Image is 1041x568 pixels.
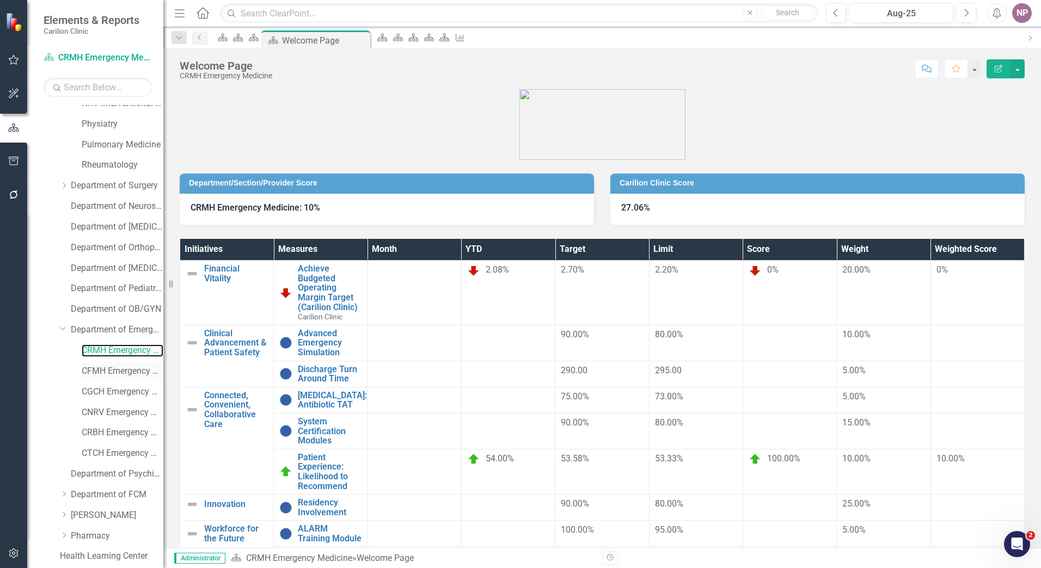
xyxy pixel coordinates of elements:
[298,498,362,517] a: Residency Involvement
[44,52,152,64] a: CRMH Emergency Medicine
[82,427,163,439] a: CRBH Emergency Medicine
[221,4,818,23] input: Search ClearPoint...
[274,413,368,449] td: Double-Click to Edit Right Click for Context Menu
[298,312,342,321] span: Carilion Clinic
[274,495,368,521] td: Double-Click to Edit Right Click for Context Menu
[279,286,292,299] img: Below Plan
[561,453,589,464] span: 53.58%
[71,509,163,522] a: [PERSON_NAME]
[82,447,163,460] a: CTCH Emergency Medicine
[842,391,866,402] span: 5.00%
[82,365,163,378] a: CFMH Emergency Medicine
[486,453,514,464] span: 54.00%
[71,489,163,501] a: Department of FCM
[186,403,199,416] img: Not Defined
[842,453,871,464] span: 10.00%
[282,34,368,47] div: Welcome Page
[620,179,1019,187] h3: Carilion Clinic Score
[246,553,352,563] a: CRMH Emergency Medicine
[519,89,685,160] img: carilion%20clinic%20logo%202.0.png
[71,242,163,254] a: Department of Orthopaedics
[486,264,509,275] span: 2.08%
[655,365,682,375] span: 295.00
[180,495,274,521] td: Double-Click to Edit Right Click for Context Menu
[298,417,362,446] a: System Certification Modules
[767,264,779,275] span: 0%
[5,13,25,32] img: ClearPoint Strategy
[44,78,152,97] input: Search Below...
[204,329,268,357] a: Clinical Advancement & Patient Safety
[761,5,815,21] button: Search
[298,365,362,384] a: Discharge Turn Around Time
[186,498,199,511] img: Not Defined
[180,72,272,80] div: CRMH Emergency Medicine
[231,552,594,565] div: »
[274,521,368,547] td: Double-Click to Edit Right Click for Context Menu
[561,264,584,275] span: 2.70%
[82,159,163,171] a: Rheumatology
[655,264,678,275] span: 2.20%
[204,391,268,429] a: Connected, Convenient, Collaborative Care
[180,325,274,387] td: Double-Click to Edit Right Click for Context Menu
[71,324,163,336] a: Department of Emergency Medicine
[621,202,650,213] strong: 27.06%
[71,468,163,480] a: Department of Psychiatry
[842,417,871,428] span: 15.00%
[767,453,800,464] span: 100.00%
[842,264,871,275] span: 20.00%
[60,550,163,563] a: Health Learning Center
[180,60,272,72] div: Welcome Page
[842,365,866,375] span: 5.00%
[204,499,268,509] a: Innovation
[655,498,683,509] span: 80.00%
[842,498,871,509] span: 25.00%
[82,118,163,131] a: Physiatry
[467,453,480,466] img: On Target
[180,387,274,494] td: Double-Click to Edit Right Click for Context Menu
[1004,531,1030,557] iframe: Intercom live chat
[279,501,292,514] img: No Information
[279,393,292,406] img: No Information
[71,303,163,316] a: Department of OB/GYN
[71,221,163,233] a: Department of [MEDICAL_DATA] Test
[279,367,292,380] img: No Information
[655,524,683,535] span: 95.00%
[655,329,683,339] span: 80.00%
[298,391,367,410] a: [MEDICAL_DATA]: Antibiotic TAT
[655,453,683,464] span: 53.33%
[44,14,139,27] span: Elements & Reports
[274,387,368,413] td: Double-Click to Edit Right Click for Context Menu
[191,202,320,213] strong: CRMH Emergency Medicine: 10%
[842,524,866,535] span: 5.00%
[274,325,368,361] td: Double-Click to Edit Right Click for Context Menu
[274,449,368,494] td: Double-Click to Edit Right Click for Context Menu
[274,261,368,325] td: Double-Click to Edit Right Click for Context Menu
[357,553,414,563] div: Welcome Page
[82,386,163,398] a: CGCH Emergency Medicine
[180,261,274,325] td: Double-Click to Edit Right Click for Context Menu
[71,530,163,542] a: Pharmacy
[561,417,589,428] span: 90.00%
[274,361,368,387] td: Double-Click to Edit Right Click for Context Menu
[1026,531,1035,540] span: 2
[849,3,953,23] button: Aug-25
[82,344,163,357] a: CRMH Emergency Medicine
[749,264,762,277] img: Below Plan
[467,264,480,277] img: Below Plan
[174,553,225,564] span: Administrator
[71,282,163,295] a: Department of Pediatrics
[44,27,139,35] small: Carilion Clinic
[298,453,362,491] a: Patient Experience: Likelihood to Recommend
[655,417,683,428] span: 80.00%
[298,524,362,543] a: ALARM Training Module
[186,336,199,349] img: Not Defined
[279,465,292,478] img: On Target
[936,264,948,275] span: 0%
[561,391,589,402] span: 75.00%
[189,179,589,187] h3: Department/Section/Provider Score
[561,498,589,509] span: 90.00%
[776,8,799,17] span: Search
[82,406,163,419] a: CNRV Emergency Medicine
[204,264,268,283] a: Financial Vitality
[842,329,871,339] span: 10.00%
